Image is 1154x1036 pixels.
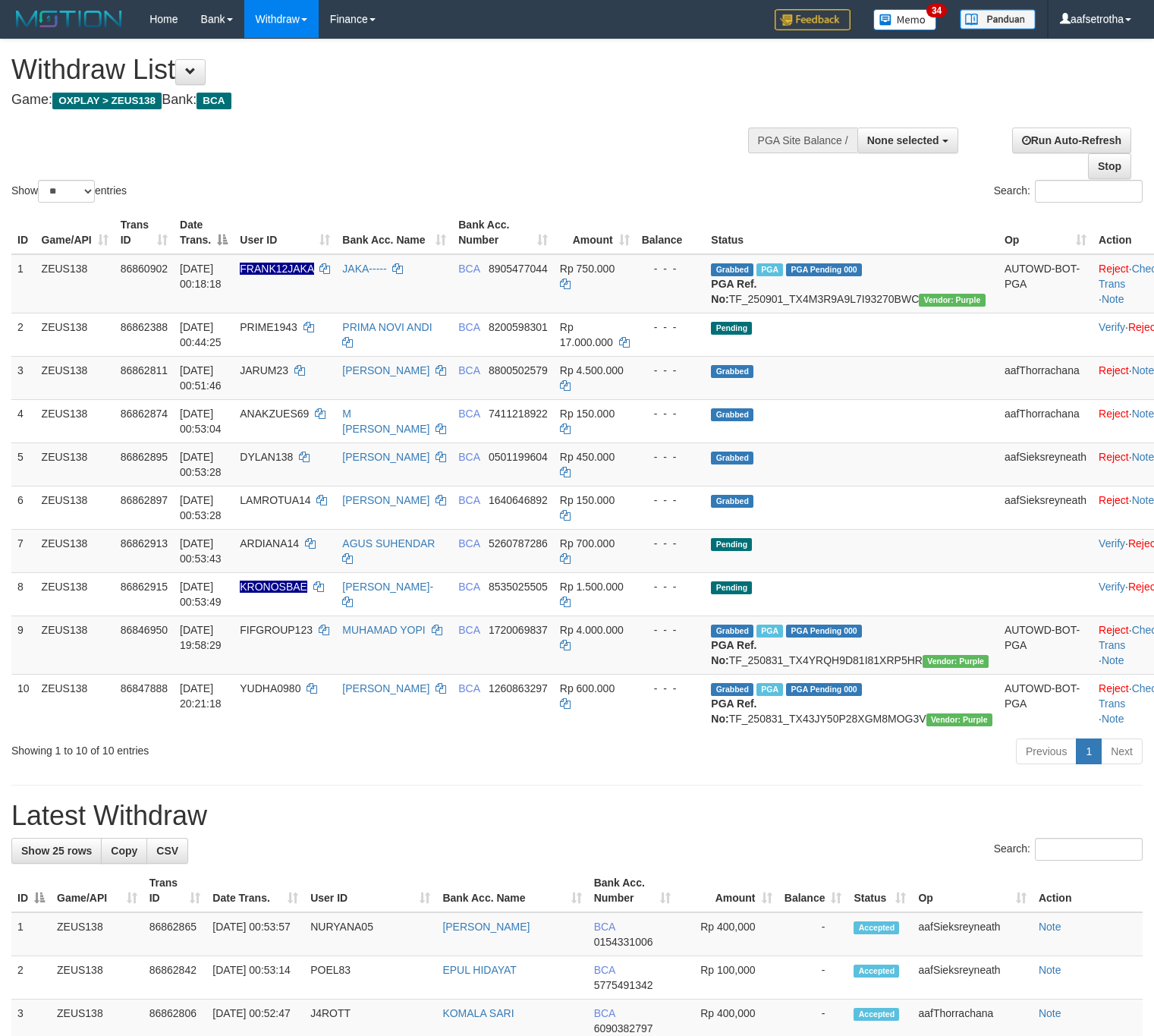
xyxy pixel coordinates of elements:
[1076,738,1102,764] a: 1
[1035,180,1143,203] input: Search:
[304,956,436,1000] td: POEL83
[11,211,36,254] th: ID
[994,838,1143,861] label: Search:
[174,211,234,254] th: Date Trans.: activate to sort column descending
[756,683,783,696] span: Marked by aafnoeunsreypich
[489,581,548,593] span: Copy 8535025505 to clipboard
[854,921,899,934] span: Accepted
[594,964,615,976] span: BCA
[1099,321,1125,333] a: Verify
[489,624,548,636] span: Copy 1720069837 to clipboard
[711,639,756,666] b: PGA Ref. No:
[489,364,548,376] span: Copy 8800502579 to clipboard
[994,180,1143,203] label: Search:
[458,263,480,275] span: BCA
[919,294,985,307] span: Vendor URL: https://trx4.1velocity.biz
[594,979,653,991] span: Copy 5775491342 to clipboard
[11,572,36,616] td: 8
[560,537,615,549] span: Rp 700.000
[705,211,998,254] th: Status
[998,399,1093,442] td: aafThorrachana
[998,486,1093,529] td: aafSieksreyneath
[642,622,700,638] div: - - -
[711,322,752,335] span: Pending
[854,1008,899,1021] span: Accepted
[11,8,127,30] img: MOTION_logo.png
[51,869,143,912] th: Game/API: activate to sort column ascending
[342,451,429,463] a: [PERSON_NAME]
[711,365,753,378] span: Grabbed
[642,261,700,276] div: - - -
[121,321,168,333] span: 86862388
[926,713,992,726] span: Vendor URL: https://trx4.1velocity.biz
[1099,494,1129,506] a: Reject
[101,838,147,864] a: Copy
[458,494,480,506] span: BCA
[11,180,127,203] label: Show entries
[489,263,548,275] span: Copy 8905477044 to clipboard
[1099,624,1129,636] a: Reject
[342,408,429,435] a: M [PERSON_NAME]
[180,682,222,710] span: [DATE] 20:21:18
[960,9,1036,30] img: panduan.png
[442,1007,514,1019] a: KOMALA SARI
[642,320,700,335] div: - - -
[998,356,1093,399] td: aafThorrachana
[489,682,548,694] span: Copy 1260863297 to clipboard
[1016,738,1077,764] a: Previous
[240,624,313,636] span: FIFGROUP123
[180,263,222,290] span: [DATE] 00:18:18
[36,254,115,313] td: ZEUS138
[234,211,336,254] th: User ID: activate to sort column ascending
[240,321,297,333] span: PRIME1943
[711,452,753,464] span: Grabbed
[748,128,857,153] div: PGA Site Balance /
[342,581,433,593] a: [PERSON_NAME]-
[1039,964,1061,976] a: Note
[642,536,700,551] div: - - -
[36,529,115,572] td: ZEUS138
[711,495,753,508] span: Grabbed
[21,845,92,857] span: Show 25 rows
[342,682,429,694] a: [PERSON_NAME]
[180,494,222,521] span: [DATE] 00:53:28
[11,737,470,758] div: Showing 1 to 10 of 10 entries
[554,211,636,254] th: Amount: activate to sort column ascending
[778,912,848,956] td: -
[180,321,222,348] span: [DATE] 00:44:25
[560,682,615,694] span: Rp 600.000
[1099,408,1129,420] a: Reject
[197,93,231,109] span: BCA
[489,451,548,463] span: Copy 0501199604 to clipboard
[11,838,102,864] a: Show 25 rows
[36,572,115,616] td: ZEUS138
[560,494,615,506] span: Rp 150.000
[121,263,168,275] span: 86860902
[560,451,615,463] span: Rp 450.000
[143,869,207,912] th: Trans ID: activate to sort column ascending
[11,313,36,356] td: 2
[11,55,754,85] h1: Withdraw List
[998,442,1093,486] td: aafSieksreyneath
[11,442,36,486] td: 5
[912,869,1032,912] th: Op: activate to sort column ascending
[121,682,168,694] span: 86847888
[458,364,480,376] span: BCA
[206,912,304,956] td: [DATE] 00:53:57
[873,9,937,30] img: Button%20Memo.svg
[11,616,36,674] td: 9
[847,869,912,912] th: Status: activate to sort column ascending
[560,624,624,636] span: Rp 4.000.000
[180,624,222,651] span: [DATE] 19:58:29
[711,625,753,638] span: Grabbed
[778,869,848,912] th: Balance: activate to sort column ascending
[489,537,548,549] span: Copy 5260787286 to clipboard
[36,442,115,486] td: ZEUS138
[705,616,998,674] td: TF_250831_TX4YRQH9D81I81XRP5HR
[240,451,293,463] span: DYLAN138
[121,364,168,376] span: 86862811
[775,9,851,30] img: Feedback.jpg
[11,912,51,956] td: 1
[121,408,168,420] span: 86862874
[1101,738,1143,764] a: Next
